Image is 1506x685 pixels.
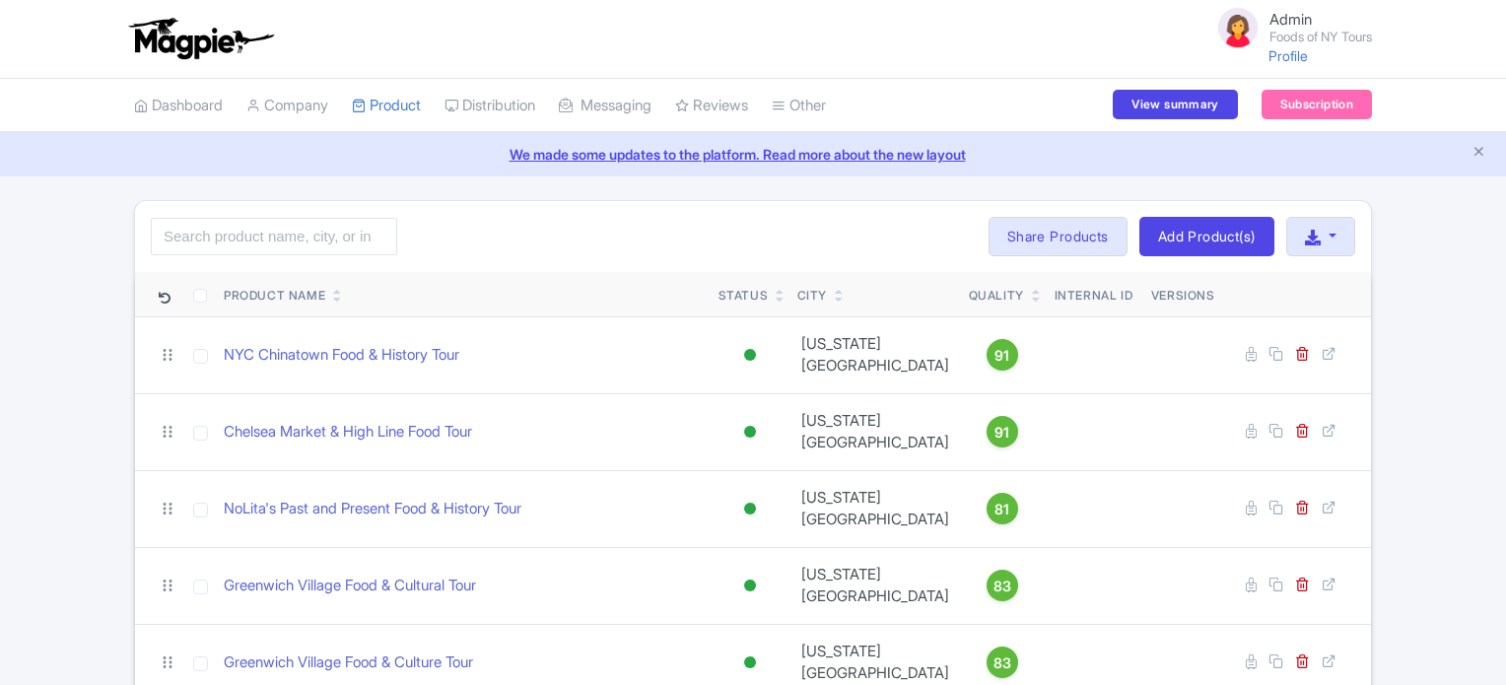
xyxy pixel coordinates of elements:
[124,17,277,60] img: logo-ab69f6fb50320c5b225c76a69d11143b.png
[352,79,421,133] a: Product
[224,575,476,597] a: Greenwich Village Food & Cultural Tour
[740,495,760,523] div: Active
[719,287,769,305] div: Status
[789,470,961,547] td: [US_STATE][GEOGRAPHIC_DATA]
[1113,90,1237,119] a: View summary
[1202,4,1372,51] a: Admin Foods of NY Tours
[789,393,961,470] td: [US_STATE][GEOGRAPHIC_DATA]
[1472,142,1486,165] button: Close announcement
[1044,272,1143,317] th: Internal ID
[224,344,459,367] a: NYC Chinatown Food & History Tour
[559,79,651,133] a: Messaging
[969,570,1036,601] a: 83
[224,651,473,674] a: Greenwich Village Food & Culture Tour
[246,79,328,133] a: Company
[740,341,760,370] div: Active
[989,217,1128,256] a: Share Products
[740,572,760,600] div: Active
[1268,47,1308,64] a: Profile
[1269,31,1372,43] small: Foods of NY Tours
[993,652,1011,674] span: 83
[12,144,1494,165] a: We made some updates to the platform. Read more about the new layout
[1139,217,1274,256] a: Add Product(s)
[969,416,1036,447] a: 91
[740,418,760,446] div: Active
[224,421,472,444] a: Chelsea Market & High Line Food Tour
[1269,10,1312,29] span: Admin
[994,499,1009,520] span: 81
[675,79,748,133] a: Reviews
[151,218,397,255] input: Search product name, city, or interal id
[797,287,827,305] div: City
[1214,4,1262,51] img: avatar_key_member-9c1dde93af8b07d7383eb8b5fb890c87.png
[772,79,826,133] a: Other
[224,287,325,305] div: Product Name
[994,422,1009,444] span: 91
[969,647,1036,678] a: 83
[993,576,1011,597] span: 83
[969,493,1036,524] a: 81
[969,339,1036,371] a: 91
[1143,272,1223,317] th: Versions
[789,547,961,624] td: [US_STATE][GEOGRAPHIC_DATA]
[789,316,961,393] td: [US_STATE][GEOGRAPHIC_DATA]
[969,287,1024,305] div: Quality
[445,79,535,133] a: Distribution
[224,498,521,520] a: NoLita's Past and Present Food & History Tour
[134,79,223,133] a: Dashboard
[994,345,1009,367] span: 91
[1262,90,1372,119] a: Subscription
[740,649,760,677] div: Active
